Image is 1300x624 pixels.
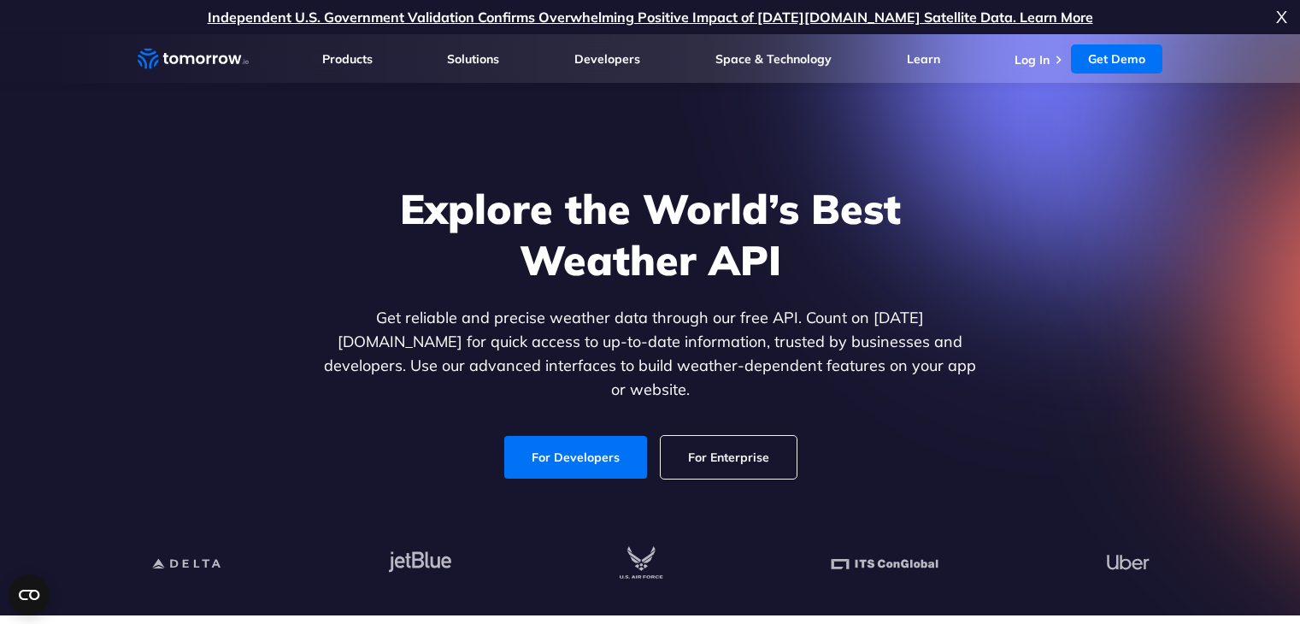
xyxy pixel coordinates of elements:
[447,51,499,67] a: Solutions
[715,51,832,67] a: Space & Technology
[661,436,797,479] a: For Enterprise
[208,9,1093,26] a: Independent U.S. Government Validation Confirms Overwhelming Positive Impact of [DATE][DOMAIN_NAM...
[907,51,940,67] a: Learn
[1015,52,1050,68] a: Log In
[1071,44,1162,74] a: Get Demo
[322,51,373,67] a: Products
[138,46,249,72] a: Home link
[321,183,980,286] h1: Explore the World’s Best Weather API
[321,306,980,402] p: Get reliable and precise weather data through our free API. Count on [DATE][DOMAIN_NAME] for quic...
[9,574,50,615] button: Open CMP widget
[504,436,647,479] a: For Developers
[574,51,640,67] a: Developers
